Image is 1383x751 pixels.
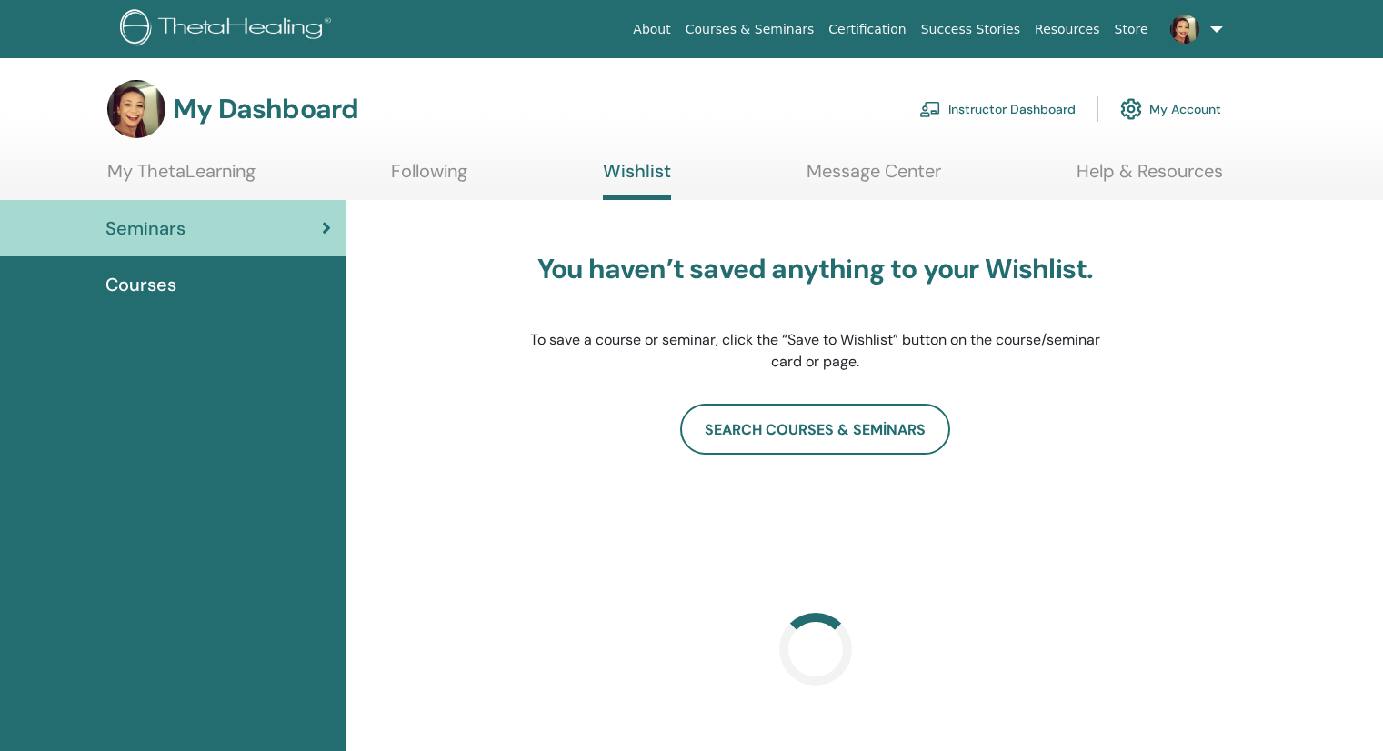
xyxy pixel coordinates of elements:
a: Store [1107,13,1156,46]
a: Following [391,160,467,195]
a: Certification [821,13,913,46]
a: Courses & Seminars [678,13,822,46]
img: default.jpg [107,80,165,138]
a: Wishlist [603,160,671,200]
h3: My Dashboard [173,93,358,125]
a: Help & Resources [1077,160,1223,195]
a: Resources [1027,13,1107,46]
img: logo.png [120,9,337,50]
span: Seminars [105,215,185,242]
img: cog.svg [1120,94,1142,125]
a: My ThetaLearning [107,160,256,195]
a: About [626,13,677,46]
img: chalkboard-teacher.svg [919,101,941,117]
span: Courses [105,271,176,298]
img: default.jpg [1170,15,1199,44]
a: search courses & seminars [680,404,950,455]
a: Instructor Dashboard [919,89,1076,129]
h3: You haven’t saved anything to your Wishlist. [529,253,1102,285]
p: To save a course or seminar, click the “Save to Wishlist” button on the course/seminar card or page. [529,329,1102,373]
a: My Account [1120,89,1221,129]
a: Success Stories [914,13,1027,46]
a: Message Center [807,160,941,195]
